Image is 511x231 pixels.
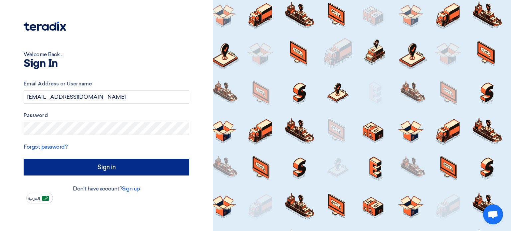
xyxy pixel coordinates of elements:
a: Forgot password? [24,144,68,150]
label: Password [24,112,189,119]
img: ar-AR.png [42,196,49,201]
a: Sign up [122,185,140,192]
div: Welcome Back ... [24,51,189,58]
a: Open chat [483,204,503,224]
div: Don't have account? [24,185,189,193]
img: Teradix logo [24,22,66,31]
span: العربية [28,196,40,201]
label: Email Address or Username [24,80,189,88]
input: Sign in [24,159,189,175]
button: العربية [26,193,53,203]
h1: Sign In [24,58,189,69]
input: Enter your business email or username [24,90,189,104]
